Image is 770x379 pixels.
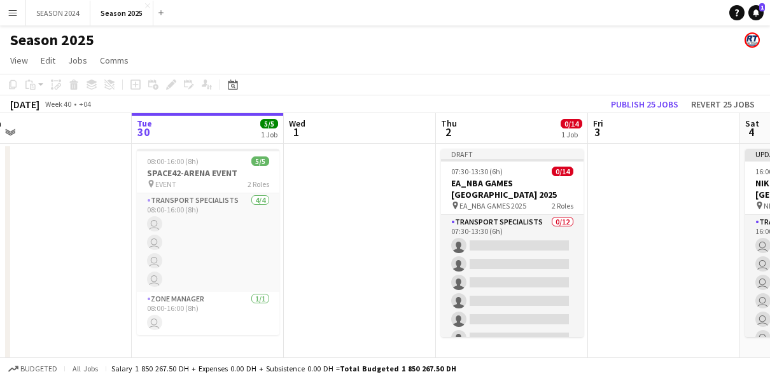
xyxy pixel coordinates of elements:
h1: Season 2025 [10,31,94,50]
span: Total Budgeted 1 850 267.50 DH [340,364,456,373]
span: View [10,55,28,66]
div: Salary 1 850 267.50 DH + Expenses 0.00 DH + Subsistence 0.00 DH = [111,364,456,373]
span: All jobs [70,364,101,373]
span: Comms [100,55,129,66]
a: Edit [36,52,60,69]
button: SEASON 2024 [26,1,90,25]
span: Jobs [68,55,87,66]
span: Budgeted [20,364,57,373]
div: [DATE] [10,98,39,111]
button: Publish 25 jobs [606,96,683,113]
span: Week 40 [42,99,74,109]
span: 1 [759,3,765,11]
a: Jobs [63,52,92,69]
button: Budgeted [6,362,59,376]
span: Edit [41,55,55,66]
a: 1 [748,5,764,20]
a: View [5,52,33,69]
button: Revert 25 jobs [686,96,760,113]
a: Comms [95,52,134,69]
div: +04 [79,99,91,109]
button: Season 2025 [90,1,153,25]
app-user-avatar: ROAD TRANSIT [745,32,760,48]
